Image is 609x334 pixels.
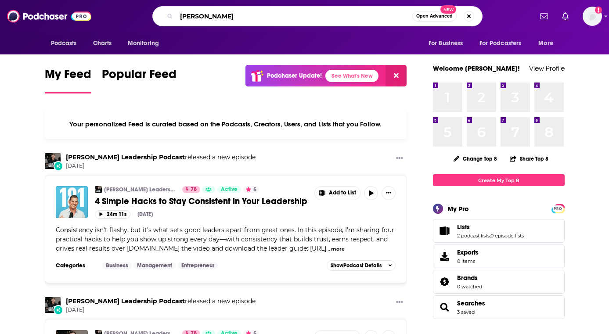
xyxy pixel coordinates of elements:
[457,299,485,307] a: Searches
[457,274,482,282] a: Brands
[221,185,238,194] span: Active
[51,37,77,50] span: Podcasts
[217,186,241,193] a: Active
[436,301,454,313] a: Searches
[329,190,356,196] span: Add to List
[45,35,88,52] button: open menu
[66,297,185,305] a: Craig Groeschel Leadership Podcast
[177,9,412,23] input: Search podcasts, credits, & more...
[95,186,102,193] img: Craig Groeschel Leadership Podcast
[583,7,602,26] span: Logged in as lori.heiselman
[95,196,308,207] a: 4 Simple Hacks to Stay Consistent in Your Leadership
[182,186,200,193] a: 78
[7,8,91,25] img: Podchaser - Follow, Share and Rate Podcasts
[537,9,551,24] a: Show notifications dropdown
[93,37,112,50] span: Charts
[457,274,478,282] span: Brands
[382,186,396,200] button: Show More Button
[66,306,256,314] span: [DATE]
[95,196,307,207] span: 4 Simple Hacks to Stay Consistent in Your Leadership
[457,248,479,256] span: Exports
[393,153,407,164] button: Show More Button
[538,37,553,50] span: More
[436,225,454,237] a: Lists
[553,205,563,212] a: PRO
[191,185,197,194] span: 78
[95,210,130,219] button: 24m 11s
[45,109,407,139] div: Your personalized Feed is curated based on the Podcasts, Creators, Users, and Lists that you Follow.
[416,14,453,18] span: Open Advanced
[66,297,256,305] h3: released a new episode
[490,233,490,239] span: ,
[56,186,88,218] img: 4 Simple Hacks to Stay Consistent in Your Leadership
[122,35,170,52] button: open menu
[56,226,394,252] span: Consistency isn’t flashy, but it’s what sets good leaders apart from great ones. In this episode,...
[433,219,565,243] span: Lists
[137,211,153,217] div: [DATE]
[440,5,456,14] span: New
[457,258,479,264] span: 0 items
[325,70,378,82] a: See What's New
[66,153,185,161] a: Craig Groeschel Leadership Podcast
[178,262,218,269] a: Entrepreneur
[45,67,91,87] span: My Feed
[45,67,91,93] a: My Feed
[104,186,177,193] a: [PERSON_NAME] Leadership Podcast
[152,6,483,26] div: Search podcasts, credits, & more...
[457,309,475,315] a: 3 saved
[509,150,549,167] button: Share Top 8
[412,11,457,22] button: Open AdvancedNew
[490,233,524,239] a: 0 episode lists
[429,37,463,50] span: For Business
[422,35,474,52] button: open menu
[583,7,602,26] img: User Profile
[595,7,602,14] svg: Add a profile image
[553,205,563,212] span: PRO
[457,223,524,231] a: Lists
[243,186,259,193] button: 5
[457,284,482,290] a: 0 watched
[436,250,454,262] span: Exports
[331,245,345,253] button: more
[331,262,382,269] span: Show Podcast Details
[102,262,132,269] a: Business
[102,67,177,93] a: Popular Feed
[447,205,469,213] div: My Pro
[433,295,565,319] span: Searches
[457,223,470,231] span: Lists
[66,162,256,170] span: [DATE]
[133,262,176,269] a: Management
[559,9,572,24] a: Show notifications dropdown
[433,270,565,294] span: Brands
[529,64,565,72] a: View Profile
[87,35,117,52] a: Charts
[66,153,256,162] h3: released a new episode
[474,35,534,52] button: open menu
[393,297,407,308] button: Show More Button
[54,161,63,171] div: New Episode
[448,153,503,164] button: Change Top 8
[583,7,602,26] button: Show profile menu
[433,64,520,72] a: Welcome [PERSON_NAME]!
[327,260,396,271] button: ShowPodcast Details
[128,37,159,50] span: Monitoring
[56,262,95,269] h3: Categories
[532,35,564,52] button: open menu
[267,72,322,79] p: Podchaser Update!
[479,37,522,50] span: For Podcasters
[45,297,61,313] img: Craig Groeschel Leadership Podcast
[433,174,565,186] a: Create My Top 8
[326,244,330,252] span: ...
[45,153,61,169] img: Craig Groeschel Leadership Podcast
[102,67,177,87] span: Popular Feed
[54,305,63,315] div: New Episode
[315,187,360,200] button: Show More Button
[436,276,454,288] a: Brands
[457,233,490,239] a: 2 podcast lists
